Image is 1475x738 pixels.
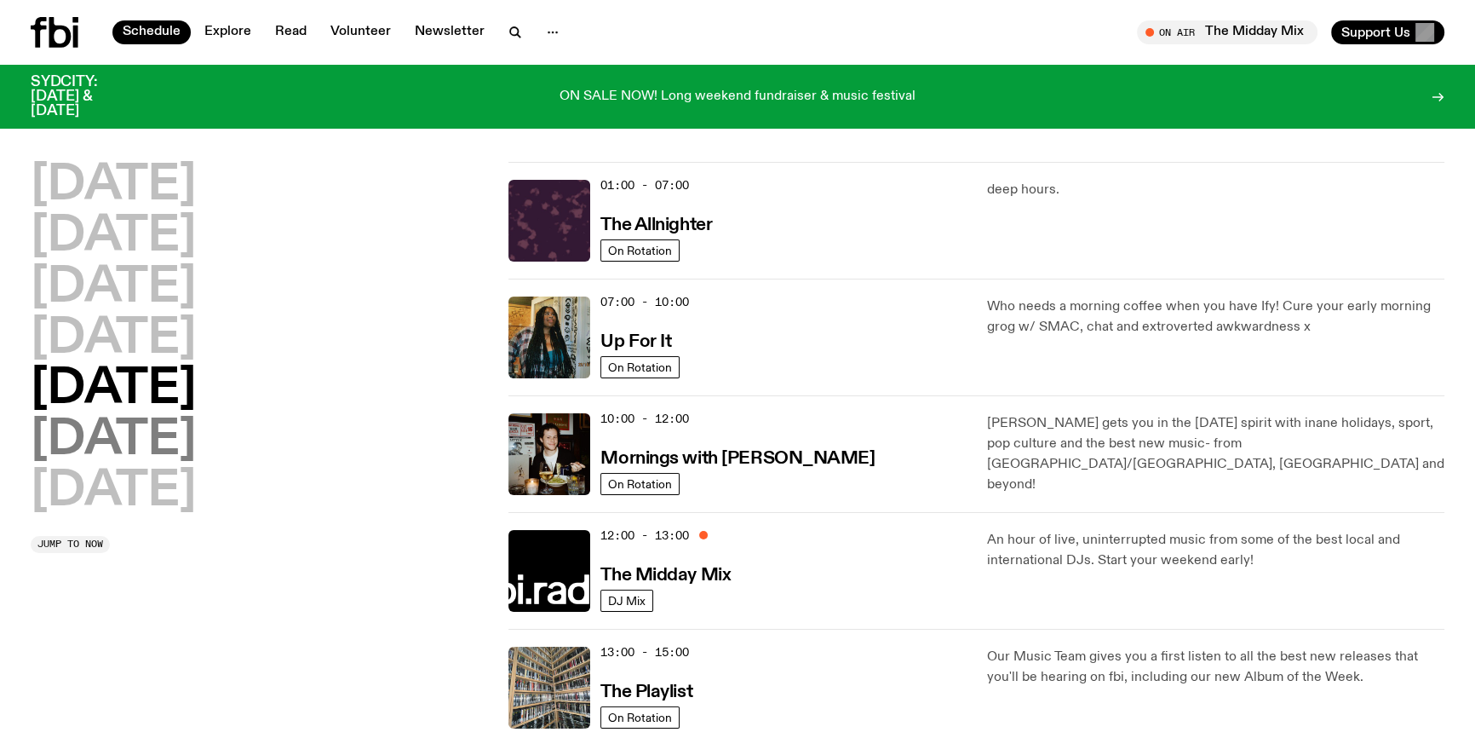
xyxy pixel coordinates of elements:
[600,563,731,585] a: The Midday Mix
[600,177,689,193] span: 01:00 - 07:00
[31,264,196,312] button: [DATE]
[508,413,590,495] img: Sam blankly stares at the camera, brightly lit by a camera flash wearing a hat collared shirt and...
[1341,25,1410,40] span: Support Us
[31,162,196,210] button: [DATE]
[600,356,680,378] a: On Rotation
[320,20,401,44] a: Volunteer
[608,594,646,607] span: DJ Mix
[31,213,196,261] button: [DATE]
[600,330,671,351] a: Up For It
[560,89,915,105] p: ON SALE NOW! Long weekend fundraiser & music festival
[508,647,590,729] img: A corner shot of the fbi music library
[600,213,712,234] a: The Allnighter
[508,297,590,378] img: Ify - a Brown Skin girl with black braided twists, looking up to the side with her tongue stickin...
[600,528,689,544] span: 12:00 - 13:00
[987,647,1444,688] p: Our Music Team gives you a first listen to all the best new releases that you'll be hearing on fb...
[31,536,110,553] button: Jump to now
[608,477,672,490] span: On Rotation
[600,473,680,495] a: On Rotation
[31,75,140,118] h3: SYDCITY: [DATE] & [DATE]
[600,590,653,612] a: DJ Mix
[112,20,191,44] a: Schedule
[600,294,689,310] span: 07:00 - 10:00
[600,680,692,701] a: The Playlist
[987,530,1444,571] p: An hour of live, uninterrupted music from some of the best local and international DJs. Start you...
[265,20,317,44] a: Read
[987,413,1444,495] p: [PERSON_NAME] gets you in the [DATE] spirit with inane holidays, sport, pop culture and the best ...
[37,539,103,549] span: Jump to now
[600,239,680,262] a: On Rotation
[600,447,875,468] a: Mornings with [PERSON_NAME]
[600,216,712,234] h3: The Allnighter
[600,644,689,660] span: 13:00 - 15:00
[608,711,672,724] span: On Rotation
[31,417,196,464] button: [DATE]
[608,244,672,257] span: On Rotation
[600,333,671,351] h3: Up For It
[600,450,875,468] h3: Mornings with [PERSON_NAME]
[405,20,495,44] a: Newsletter
[600,706,680,729] a: On Rotation
[31,315,196,363] button: [DATE]
[194,20,261,44] a: Explore
[987,297,1444,337] p: Who needs a morning coffee when you have Ify! Cure your early morning grog w/ SMAC, chat and extr...
[31,468,196,516] button: [DATE]
[600,683,692,701] h3: The Playlist
[608,360,672,373] span: On Rotation
[1331,20,1444,44] button: Support Us
[600,567,731,585] h3: The Midday Mix
[1137,20,1317,44] button: On AirThe Midday Mix
[31,366,196,413] button: [DATE]
[600,411,689,427] span: 10:00 - 12:00
[987,180,1444,200] p: deep hours.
